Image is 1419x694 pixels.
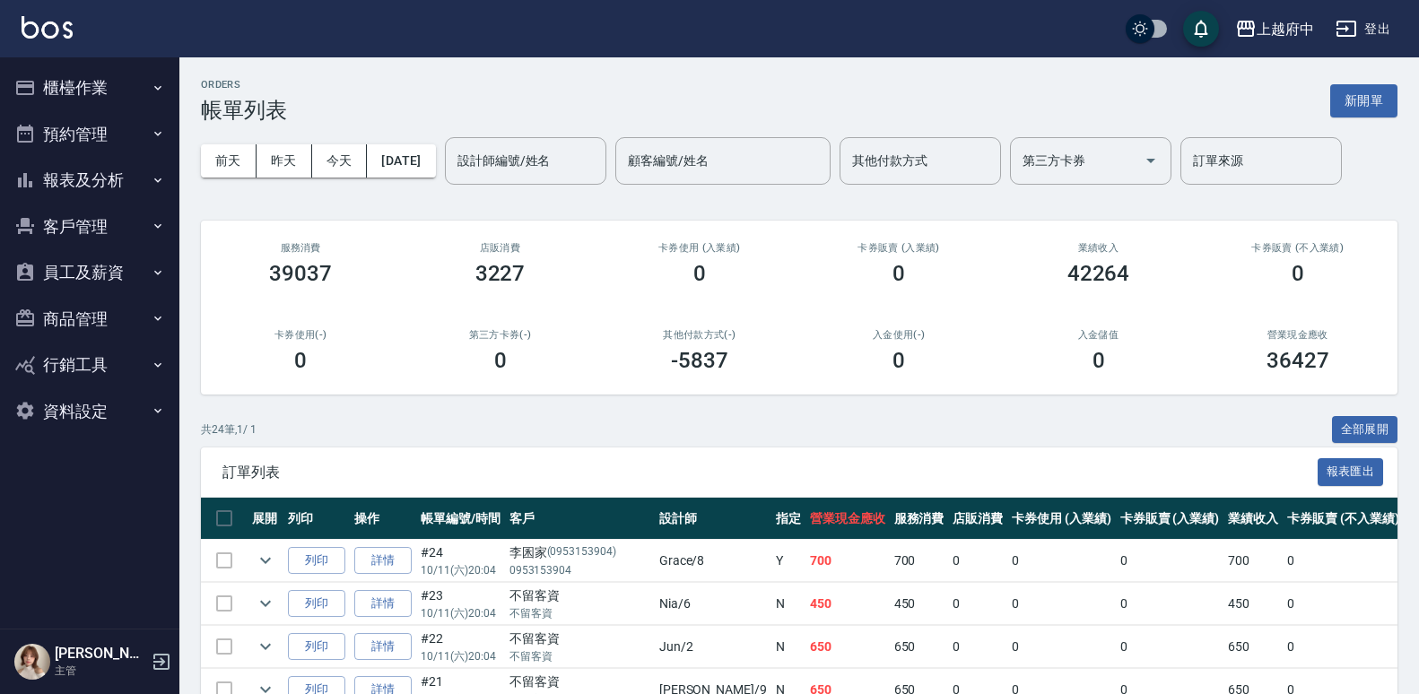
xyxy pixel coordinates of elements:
[1318,458,1384,486] button: 報表匯出
[771,498,805,540] th: 指定
[354,590,412,618] a: 詳情
[509,629,650,648] div: 不留客資
[805,626,890,668] td: 650
[7,65,172,111] button: 櫃檯作業
[805,540,890,582] td: 700
[22,16,73,39] img: Logo
[14,644,50,680] img: Person
[1116,498,1224,540] th: 卡券販賣 (入業績)
[1223,498,1283,540] th: 業績收入
[655,498,771,540] th: 設計師
[1007,583,1116,625] td: 0
[416,498,505,540] th: 帳單編號/時間
[1257,18,1314,40] div: 上越府中
[1330,91,1397,108] a: 新開單
[655,626,771,668] td: Jun /2
[7,296,172,343] button: 商品管理
[201,79,287,91] h2: ORDERS
[1220,242,1376,254] h2: 卡券販賣 (不入業績)
[1116,583,1224,625] td: 0
[892,348,905,373] h3: 0
[622,329,778,341] h2: 其他付款方式(-)
[1020,242,1176,254] h2: 業績收入
[509,648,650,664] p: 不留客資
[1283,583,1403,625] td: 0
[7,342,172,388] button: 行銷工具
[1116,626,1224,668] td: 0
[890,540,949,582] td: 700
[416,583,505,625] td: #23
[655,540,771,582] td: Grace /8
[1328,13,1397,46] button: 登出
[509,562,650,578] p: 0953153904
[288,590,345,618] button: 列印
[312,144,368,178] button: 今天
[416,626,505,668] td: #22
[890,626,949,668] td: 650
[201,144,257,178] button: 前天
[948,583,1007,625] td: 0
[201,421,257,438] p: 共 24 筆, 1 / 1
[257,144,312,178] button: 昨天
[354,633,412,661] a: 詳情
[222,329,379,341] h2: 卡券使用(-)
[350,498,416,540] th: 操作
[1283,540,1403,582] td: 0
[1223,540,1283,582] td: 700
[1007,540,1116,582] td: 0
[1007,626,1116,668] td: 0
[55,645,146,663] h5: [PERSON_NAME]
[1183,11,1219,47] button: save
[248,498,283,540] th: 展開
[671,348,728,373] h3: -5837
[252,633,279,660] button: expand row
[7,111,172,158] button: 預約管理
[1332,416,1398,444] button: 全部展開
[288,547,345,575] button: 列印
[622,242,778,254] h2: 卡券使用 (入業績)
[1223,626,1283,668] td: 650
[422,329,578,341] h2: 第三方卡券(-)
[475,261,526,286] h3: 3227
[294,348,307,373] h3: 0
[1007,498,1116,540] th: 卡券使用 (入業績)
[252,590,279,617] button: expand row
[1093,348,1105,373] h3: 0
[421,648,501,664] p: 10/11 (六) 20:04
[55,663,146,679] p: 主管
[1020,329,1176,341] h2: 入金儲值
[367,144,435,178] button: [DATE]
[948,498,1007,540] th: 店販消費
[354,547,412,575] a: 詳情
[948,540,1007,582] td: 0
[7,388,172,435] button: 資料設定
[222,464,1318,481] span: 訂單列表
[1220,329,1376,341] h2: 營業現金應收
[509,672,650,691] div: 不留客資
[1283,498,1403,540] th: 卡券販賣 (不入業績)
[1116,540,1224,582] td: 0
[948,626,1007,668] td: 0
[283,498,350,540] th: 列印
[1136,146,1165,175] button: Open
[288,633,345,661] button: 列印
[821,242,977,254] h2: 卡券販賣 (入業績)
[547,543,617,562] p: (0953153904)
[494,348,507,373] h3: 0
[1292,261,1304,286] h3: 0
[252,547,279,574] button: expand row
[771,583,805,625] td: N
[416,540,505,582] td: #24
[1330,84,1397,117] button: 新開單
[821,329,977,341] h2: 入金使用(-)
[890,583,949,625] td: 450
[771,626,805,668] td: N
[655,583,771,625] td: Nia /6
[805,498,890,540] th: 營業現金應收
[421,562,501,578] p: 10/11 (六) 20:04
[1283,626,1403,668] td: 0
[771,540,805,582] td: Y
[505,498,655,540] th: 客戶
[7,157,172,204] button: 報表及分析
[892,261,905,286] h3: 0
